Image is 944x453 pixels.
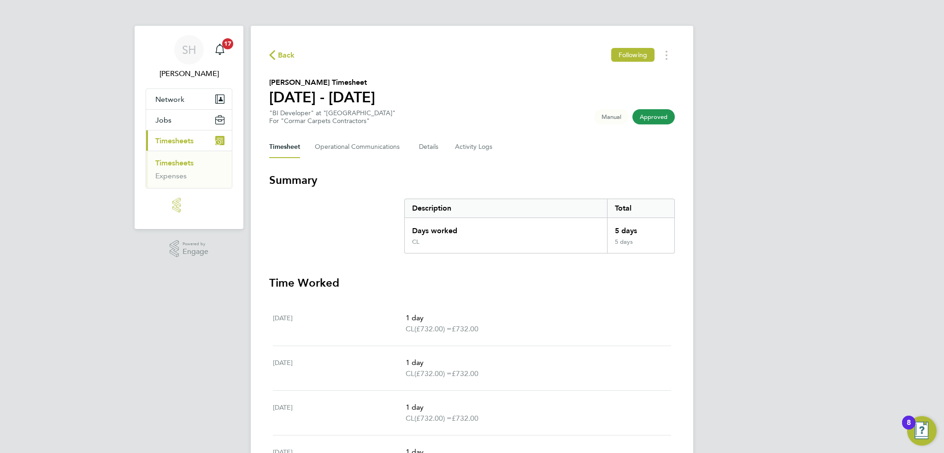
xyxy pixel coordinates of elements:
[269,136,300,158] button: Timesheet
[414,369,452,378] span: (£732.00) =
[414,324,452,333] span: (£732.00) =
[269,49,295,61] button: Back
[452,369,478,378] span: £732.00
[269,88,375,106] h1: [DATE] - [DATE]
[404,199,675,253] div: Summary
[406,368,414,379] span: CL
[183,240,208,248] span: Powered by
[278,50,295,61] span: Back
[146,198,232,212] a: Go to home page
[607,199,674,218] div: Total
[658,48,675,62] button: Timesheets Menu
[452,324,478,333] span: £732.00
[452,414,478,423] span: £732.00
[406,413,414,424] span: CL
[406,357,664,368] p: 1 day
[611,48,655,62] button: Following
[273,402,406,424] div: [DATE]
[170,240,209,258] a: Powered byEngage
[269,276,675,290] h3: Time Worked
[405,199,607,218] div: Description
[182,44,196,56] span: SH
[155,136,194,145] span: Timesheets
[269,109,395,125] div: "BI Developer" at "[GEOGRAPHIC_DATA]"
[146,35,232,79] a: SH[PERSON_NAME]
[155,95,184,104] span: Network
[619,51,647,59] span: Following
[183,248,208,256] span: Engage
[412,238,419,246] div: CL
[172,198,206,212] img: engage-logo-retina.png
[414,414,452,423] span: (£732.00) =
[269,77,375,88] h2: [PERSON_NAME] Timesheet
[146,110,232,130] button: Jobs
[607,218,674,238] div: 5 days
[273,312,406,335] div: [DATE]
[406,402,664,413] p: 1 day
[315,136,404,158] button: Operational Communications
[146,68,232,79] span: Steve Haworth
[405,218,607,238] div: Days worked
[907,423,911,435] div: 8
[269,117,395,125] div: For "Cormar Carpets Contractors"
[146,130,232,151] button: Timesheets
[273,357,406,379] div: [DATE]
[907,416,937,446] button: Open Resource Center, 8 new notifications
[607,238,674,253] div: 5 days
[211,35,229,65] a: 17
[146,151,232,188] div: Timesheets
[419,136,440,158] button: Details
[594,109,629,124] span: This timesheet was manually created.
[455,136,494,158] button: Activity Logs
[406,324,414,335] span: CL
[269,173,675,188] h3: Summary
[146,89,232,109] button: Network
[155,116,171,124] span: Jobs
[632,109,675,124] span: This timesheet has been approved.
[135,26,243,229] nav: Main navigation
[222,38,233,49] span: 17
[155,171,187,180] a: Expenses
[155,159,194,167] a: Timesheets
[406,312,664,324] p: 1 day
